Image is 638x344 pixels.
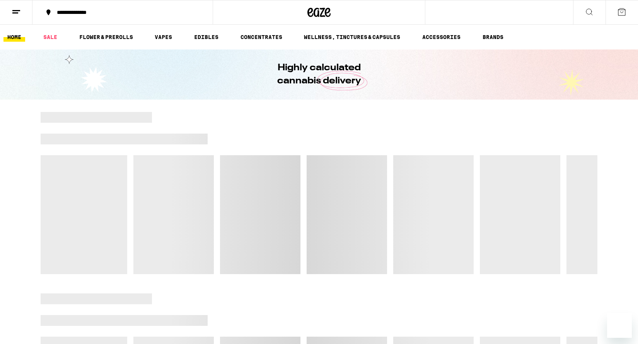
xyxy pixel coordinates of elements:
[418,32,464,42] a: ACCESSORIES
[75,32,137,42] a: FLOWER & PREROLLS
[3,32,25,42] a: HOME
[237,32,286,42] a: CONCENTRATES
[255,61,383,88] h1: Highly calculated cannabis delivery
[151,32,176,42] a: VAPES
[300,32,404,42] a: WELLNESS, TINCTURES & CAPSULES
[39,32,61,42] a: SALE
[607,313,632,338] iframe: Button to launch messaging window
[190,32,222,42] a: EDIBLES
[479,32,507,42] a: BRANDS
